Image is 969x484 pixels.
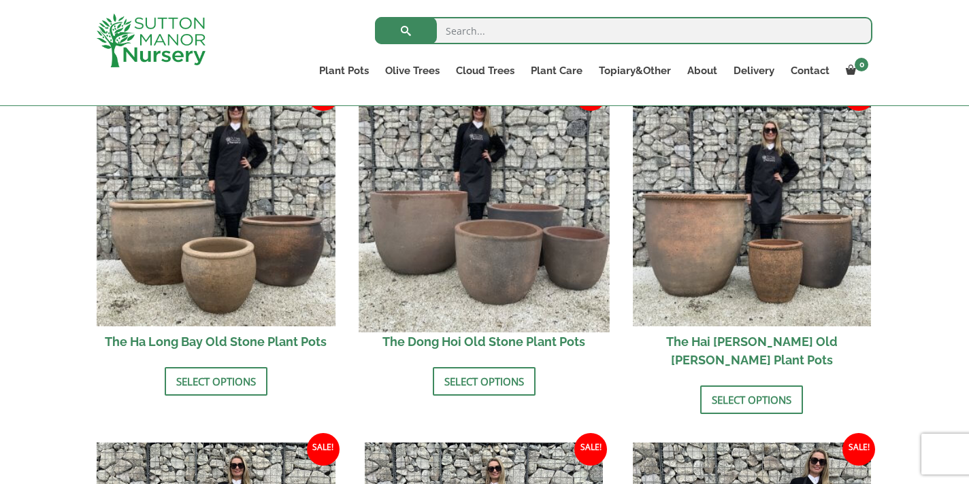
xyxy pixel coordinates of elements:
[855,58,868,71] span: 0
[633,326,872,375] h2: The Hai [PERSON_NAME] Old [PERSON_NAME] Plant Pots
[591,61,679,80] a: Topiary&Other
[633,88,872,326] img: The Hai Phong Old Stone Plant Pots
[783,61,838,80] a: Contact
[700,385,803,414] a: Select options for “The Hai Phong Old Stone Plant Pots”
[842,433,875,466] span: Sale!
[359,82,609,332] img: The Dong Hoi Old Stone Plant Pots
[838,61,872,80] a: 0
[97,326,335,357] h2: The Ha Long Bay Old Stone Plant Pots
[523,61,591,80] a: Plant Care
[365,326,604,357] h2: The Dong Hoi Old Stone Plant Pots
[679,61,725,80] a: About
[365,88,604,357] a: Sale! The Dong Hoi Old Stone Plant Pots
[377,61,448,80] a: Olive Trees
[97,88,335,357] a: Sale! The Ha Long Bay Old Stone Plant Pots
[375,17,872,44] input: Search...
[633,88,872,375] a: Sale! The Hai [PERSON_NAME] Old [PERSON_NAME] Plant Pots
[574,433,607,466] span: Sale!
[311,61,377,80] a: Plant Pots
[165,367,267,396] a: Select options for “The Ha Long Bay Old Stone Plant Pots”
[448,61,523,80] a: Cloud Trees
[97,14,206,67] img: logo
[307,433,340,466] span: Sale!
[97,88,335,326] img: The Ha Long Bay Old Stone Plant Pots
[433,367,536,396] a: Select options for “The Dong Hoi Old Stone Plant Pots”
[725,61,783,80] a: Delivery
